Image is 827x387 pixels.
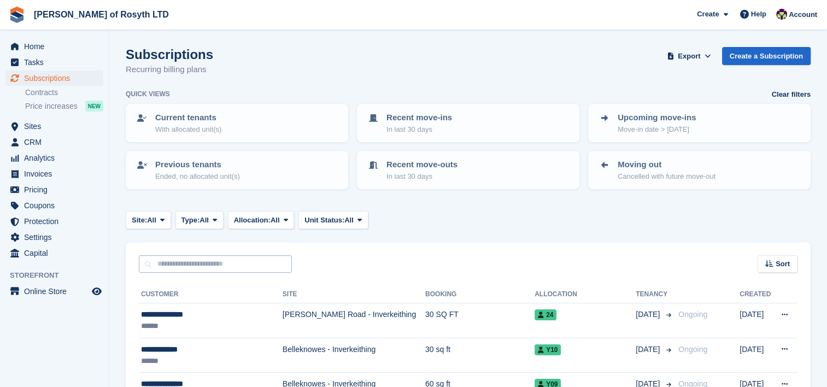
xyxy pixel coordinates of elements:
[155,171,240,182] p: Ended, no allocated unit(s)
[5,39,103,54] a: menu
[24,119,90,134] span: Sites
[175,211,224,229] button: Type: All
[618,112,696,124] p: Upcoming move-ins
[589,105,810,141] a: Upcoming move-ins Move-in date > [DATE]
[127,152,347,188] a: Previous tenants Ended, no allocated unit(s)
[665,47,713,65] button: Export
[24,245,90,261] span: Capital
[636,344,662,355] span: [DATE]
[200,215,209,226] span: All
[5,284,103,299] a: menu
[126,63,213,76] p: Recurring billing plans
[234,215,271,226] span: Allocation:
[425,303,535,338] td: 30 SQ FT
[271,215,280,226] span: All
[5,166,103,181] a: menu
[126,89,170,99] h6: Quick views
[535,309,556,320] span: 24
[298,211,368,229] button: Unit Status: All
[358,152,578,188] a: Recent move-outs In last 30 days
[25,101,78,112] span: Price increases
[344,215,354,226] span: All
[678,51,700,62] span: Export
[24,230,90,245] span: Settings
[722,47,811,65] a: Create a Subscription
[740,303,773,338] td: [DATE]
[147,215,156,226] span: All
[425,338,535,373] td: 30 sq ft
[126,47,213,62] h1: Subscriptions
[85,101,103,112] div: NEW
[24,198,90,213] span: Coupons
[24,166,90,181] span: Invoices
[618,124,696,135] p: Move-in date > [DATE]
[425,286,535,303] th: Booking
[24,134,90,150] span: CRM
[636,309,662,320] span: [DATE]
[618,171,715,182] p: Cancelled with future move-out
[618,159,715,171] p: Moving out
[5,55,103,70] a: menu
[5,150,103,166] a: menu
[5,230,103,245] a: menu
[24,71,90,86] span: Subscriptions
[24,55,90,70] span: Tasks
[386,124,452,135] p: In last 30 days
[9,7,25,23] img: stora-icon-8386f47178a22dfd0bd8f6a31ec36ba5ce8667c1dd55bd0f319d3a0aa187defe.svg
[697,9,719,20] span: Create
[132,215,147,226] span: Site:
[5,182,103,197] a: menu
[776,259,790,269] span: Sort
[740,286,773,303] th: Created
[126,211,171,229] button: Site: All
[30,5,173,24] a: [PERSON_NAME] of Rosyth LTD
[751,9,766,20] span: Help
[10,270,109,281] span: Storefront
[25,100,103,112] a: Price increases NEW
[5,119,103,134] a: menu
[304,215,344,226] span: Unit Status:
[228,211,295,229] button: Allocation: All
[386,171,458,182] p: In last 30 days
[535,286,636,303] th: Allocation
[5,134,103,150] a: menu
[535,344,561,355] span: Y10
[386,112,452,124] p: Recent move-ins
[5,214,103,229] a: menu
[5,71,103,86] a: menu
[24,284,90,299] span: Online Store
[24,214,90,229] span: Protection
[24,182,90,197] span: Pricing
[678,345,707,354] span: Ongoing
[5,198,103,213] a: menu
[771,89,811,100] a: Clear filters
[740,338,773,373] td: [DATE]
[127,105,347,141] a: Current tenants With allocated unit(s)
[5,245,103,261] a: menu
[155,124,221,135] p: With allocated unit(s)
[386,159,458,171] p: Recent move-outs
[181,215,200,226] span: Type:
[789,9,817,20] span: Account
[283,303,425,338] td: [PERSON_NAME] Road - Inverkeithing
[24,39,90,54] span: Home
[90,285,103,298] a: Preview store
[25,87,103,98] a: Contracts
[283,338,425,373] td: Belleknowes - Inverkeithing
[589,152,810,188] a: Moving out Cancelled with future move-out
[24,150,90,166] span: Analytics
[155,159,240,171] p: Previous tenants
[155,112,221,124] p: Current tenants
[636,286,674,303] th: Tenancy
[139,286,283,303] th: Customer
[283,286,425,303] th: Site
[678,310,707,319] span: Ongoing
[358,105,578,141] a: Recent move-ins In last 30 days
[776,9,787,20] img: Nina Briggs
